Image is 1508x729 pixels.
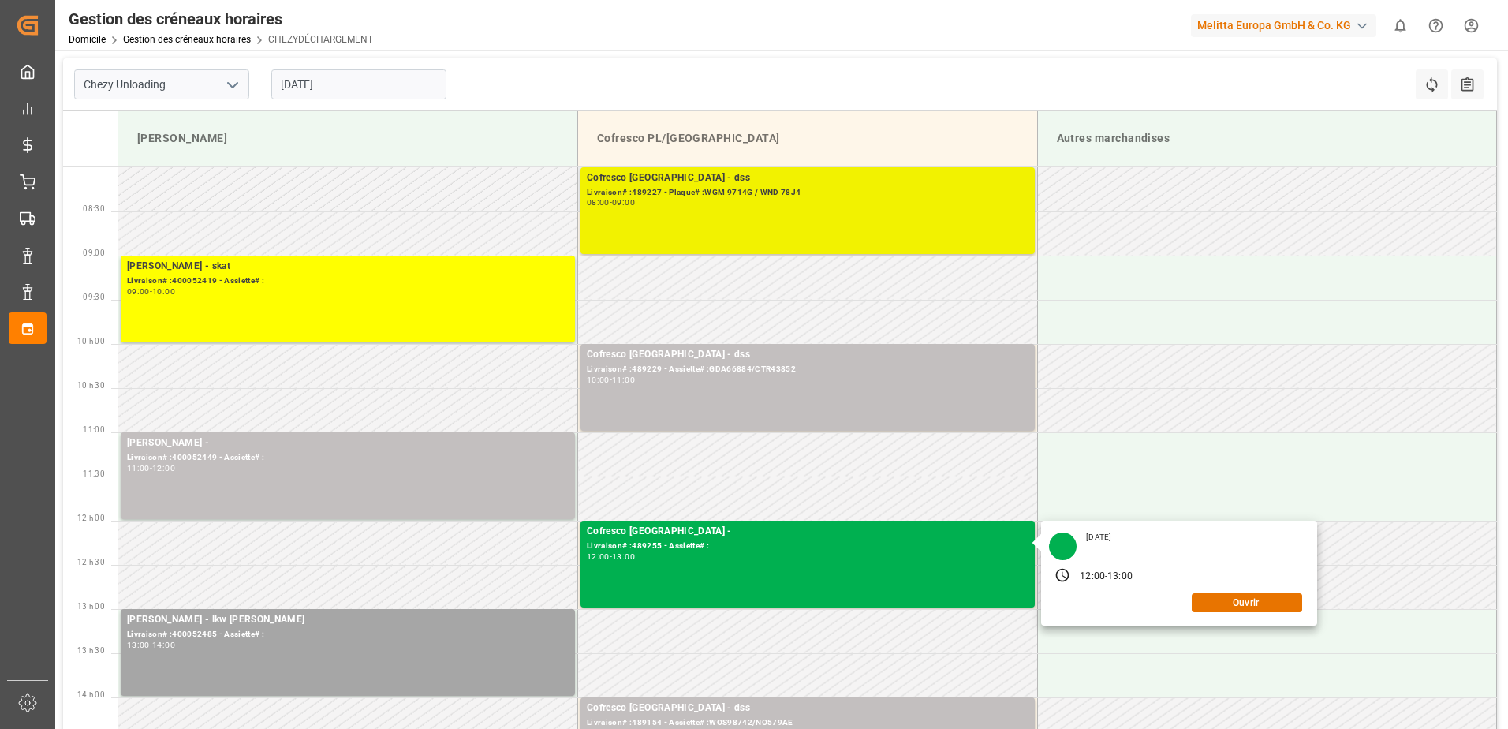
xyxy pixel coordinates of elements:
[69,7,373,31] div: Gestion des créneaux horaires
[69,34,106,45] a: Domicile
[612,199,635,206] div: 09:00
[1080,570,1105,584] div: 12:00
[591,124,1025,153] div: Cofresco PL/[GEOGRAPHIC_DATA]
[77,514,105,522] span: 12 h 00
[127,612,569,628] div: [PERSON_NAME] - lkw [PERSON_NAME]
[587,701,1028,716] div: Cofresco [GEOGRAPHIC_DATA] - dss
[1418,8,1454,43] button: Centre d’aide
[587,170,1028,186] div: Cofresco [GEOGRAPHIC_DATA] - dss
[1192,593,1302,612] button: Ouvrir
[1191,10,1383,40] button: Melitta Europa GmbH & Co. KG
[587,363,1028,376] div: Livraison# :489229 - Assiette# :GDA66884/CTR43852
[83,469,105,478] span: 11:30
[127,641,150,649] div: 13:00
[610,199,612,206] div: -
[127,451,569,465] div: Livraison# :400052449 - Assiette# :
[1105,570,1107,584] div: -
[587,553,610,560] div: 12:00
[127,259,569,275] div: [PERSON_NAME] - skat
[83,204,105,213] span: 08:30
[127,275,569,288] div: Livraison# :400052419 - Assiette# :
[612,376,635,383] div: 11:00
[74,69,249,99] input: Type à rechercher/sélectionner
[77,646,105,655] span: 13 h 30
[1383,8,1418,43] button: Afficher 0 nouvelles notifications
[150,465,152,472] div: -
[77,337,105,346] span: 10 h 00
[587,376,610,383] div: 10:00
[127,465,150,472] div: 11:00
[587,540,1028,553] div: Livraison# :489255 - Assiette# :
[587,186,1028,200] div: Livraison# :489227 - Plaque# :WGM 9714G / WND 78J4
[1107,570,1133,584] div: 13:00
[127,628,569,641] div: Livraison# :400052485 - Assiette# :
[152,641,175,649] div: 14:00
[220,73,244,97] button: Ouvrir le menu
[77,690,105,699] span: 14 h 00
[123,34,251,45] a: Gestion des créneaux horaires
[77,558,105,566] span: 12 h 30
[152,465,175,472] div: 12:00
[83,293,105,301] span: 09:30
[271,69,446,99] input: JJ-MM-AAAA
[1081,532,1117,543] div: [DATE]
[83,249,105,257] span: 09:00
[587,524,1028,540] div: Cofresco [GEOGRAPHIC_DATA] -
[127,288,150,295] div: 09:00
[150,641,152,649] div: -
[587,347,1028,363] div: Cofresco [GEOGRAPHIC_DATA] - dss
[131,124,565,153] div: [PERSON_NAME]
[1197,17,1351,34] font: Melitta Europa GmbH & Co. KG
[127,436,569,451] div: [PERSON_NAME] -
[152,288,175,295] div: 10:00
[610,553,612,560] div: -
[150,288,152,295] div: -
[1051,124,1484,153] div: Autres marchandises
[77,381,105,390] span: 10 h 30
[610,376,612,383] div: -
[77,602,105,611] span: 13 h 00
[612,553,635,560] div: 13:00
[587,199,610,206] div: 08:00
[83,425,105,434] span: 11:00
